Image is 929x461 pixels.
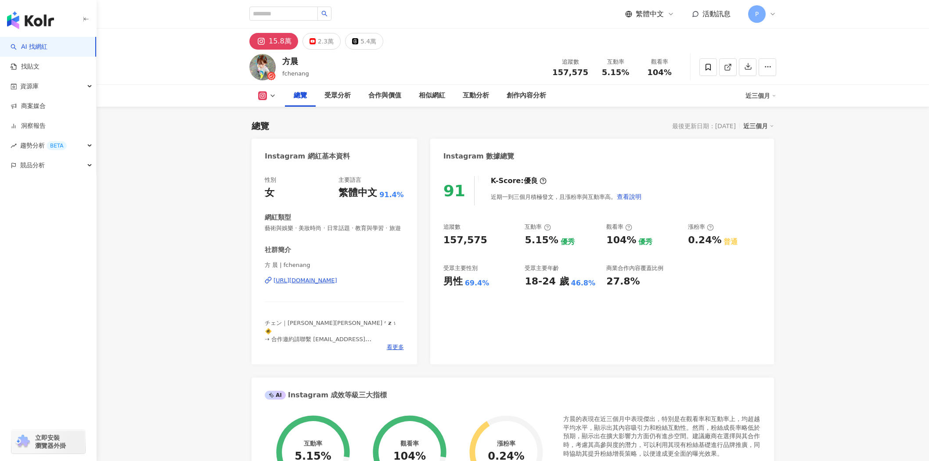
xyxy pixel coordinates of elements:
[252,120,269,132] div: 總覽
[20,136,67,155] span: 趨勢分析
[265,261,404,269] span: 方 晨 | fchenang
[338,186,377,200] div: 繁體中文
[265,245,291,255] div: 社群簡介
[274,277,337,285] div: [URL][DOMAIN_NAME]
[443,223,461,231] div: 追蹤數
[7,11,54,29] img: logo
[265,151,350,161] div: Instagram 網紅基本資料
[745,89,776,103] div: 近三個月
[265,391,286,400] div: AI
[265,224,404,232] span: 藝術與娛樂 · 美妝時尚 · 日常話題 · 教育與學習 · 旅遊
[443,264,478,272] div: 受眾主要性別
[11,43,47,51] a: searchAI 找網紅
[20,76,39,96] span: 資源庫
[636,9,664,19] span: 繁體中文
[304,440,322,447] div: 互動率
[419,90,445,101] div: 相似網紅
[249,54,276,80] img: KOL Avatar
[318,35,334,47] div: 2.3萬
[11,122,46,130] a: 洞察報告
[338,176,361,184] div: 主要語言
[643,58,676,66] div: 觀看率
[11,143,17,149] span: rise
[563,415,761,458] div: 方晨的表現在近三個月中表現傑出，特別是在觀看率和互動率上，均超越平均水平，顯示出其內容吸引力和粉絲互動性。然而，粉絲成長率略低於預期，顯示出在擴大影響力方面仍有進步空間。建議廠商在選擇與其合作時...
[20,155,45,175] span: 競品分析
[265,320,396,366] span: チェン｜[PERSON_NAME][PERSON_NAME] ᶻ 𝘇 𐰁 🚸 ⇢ 合作邀約請聯繫 [EMAIL_ADDRESS][DOMAIN_NAME] ✩ 🚧 單曲《生長痛》已全平台上架！完...
[11,102,46,111] a: 商案媒合
[35,434,66,450] span: 立即安裝 瀏覽器外掛
[599,58,632,66] div: 互動率
[387,343,404,351] span: 看更多
[265,277,404,285] a: [URL][DOMAIN_NAME]
[368,90,401,101] div: 合作與價值
[497,440,515,447] div: 漲粉率
[743,120,774,132] div: 近三個月
[688,223,714,231] div: 漲粉率
[324,90,351,101] div: 受眾分析
[463,90,489,101] div: 互動分析
[491,176,547,186] div: K-Score :
[552,58,588,66] div: 追蹤數
[265,186,274,200] div: 女
[282,56,309,67] div: 方晨
[552,68,588,77] span: 157,575
[14,435,31,449] img: chrome extension
[571,278,596,288] div: 46.8%
[525,275,569,288] div: 18-24 歲
[465,278,490,288] div: 69.4%
[282,70,309,77] span: fchenang
[525,264,559,272] div: 受眾主要年齡
[561,237,575,247] div: 優秀
[602,68,629,77] span: 5.15%
[606,264,663,272] div: 商業合作內容覆蓋比例
[360,35,376,47] div: 5.4萬
[345,33,383,50] button: 5.4萬
[265,213,291,222] div: 網紅類型
[524,176,538,186] div: 優良
[491,188,642,205] div: 近期一到三個月積極發文，且漲粉率與互動率高。
[11,62,40,71] a: 找貼文
[443,182,465,200] div: 91
[616,188,642,205] button: 查看說明
[269,35,292,47] div: 15.8萬
[638,237,652,247] div: 優秀
[294,90,307,101] div: 總覽
[525,234,558,247] div: 5.15%
[755,9,759,19] span: P
[443,151,515,161] div: Instagram 數據總覽
[647,68,672,77] span: 104%
[606,223,632,231] div: 觀看率
[688,234,721,247] div: 0.24%
[617,193,641,200] span: 查看說明
[400,440,419,447] div: 觀看率
[302,33,341,50] button: 2.3萬
[525,223,551,231] div: 互動率
[321,11,328,17] span: search
[702,10,731,18] span: 活動訊息
[672,122,736,130] div: 最後更新日期：[DATE]
[265,390,387,400] div: Instagram 成效等級三大指標
[265,176,276,184] div: 性別
[606,275,640,288] div: 27.8%
[724,237,738,247] div: 普通
[379,190,404,200] span: 91.4%
[11,430,85,454] a: chrome extension立即安裝 瀏覽器外掛
[606,234,636,247] div: 104%
[507,90,546,101] div: 創作內容分析
[443,275,463,288] div: 男性
[443,234,487,247] div: 157,575
[47,141,67,150] div: BETA
[249,33,298,50] button: 15.8萬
